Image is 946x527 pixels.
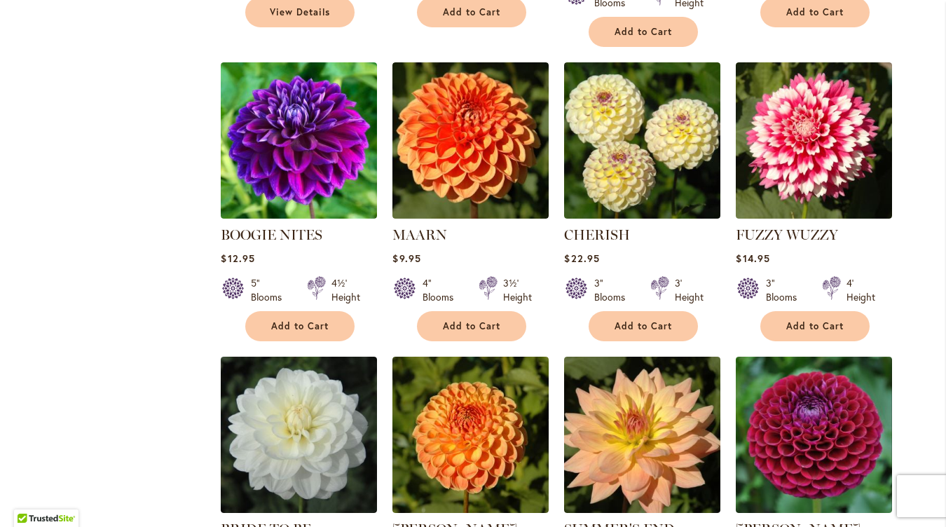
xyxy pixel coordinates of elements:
span: Add to Cart [443,320,500,332]
span: $22.95 [564,252,599,265]
img: FUZZY WUZZY [736,62,892,219]
span: Add to Cart [271,320,329,332]
button: Add to Cart [760,311,870,341]
a: BOOGIE NITES [221,208,377,221]
span: Add to Cart [615,320,672,332]
a: SUMMER'S END [564,502,720,516]
a: MAARN [392,208,549,221]
button: Add to Cart [589,311,698,341]
img: CHERISH [564,62,720,219]
img: SUMMER'S END [564,357,720,513]
img: CRICHTON HONEY [392,357,549,513]
button: Add to Cart [245,311,355,341]
img: MAARN [392,62,549,219]
img: BRIDE TO BE [221,357,377,513]
span: Add to Cart [786,320,844,332]
div: 4" Blooms [423,276,462,304]
a: CRICHTON HONEY [392,502,549,516]
button: Add to Cart [417,311,526,341]
div: 3½' Height [503,276,532,304]
a: MAARN [392,226,447,243]
div: 5" Blooms [251,276,290,304]
a: BRIDE TO BE [221,502,377,516]
div: 3" Blooms [766,276,805,304]
a: CHERISH [564,208,720,221]
a: Ivanetti [736,502,892,516]
span: Add to Cart [786,6,844,18]
a: FUZZY WUZZY [736,226,838,243]
a: FUZZY WUZZY [736,208,892,221]
img: BOOGIE NITES [221,62,377,219]
span: Add to Cart [443,6,500,18]
span: $14.95 [736,252,769,265]
a: BOOGIE NITES [221,226,322,243]
div: 3" Blooms [594,276,633,304]
div: 3' Height [675,276,704,304]
div: 4' Height [846,276,875,304]
div: 4½' Height [331,276,360,304]
a: CHERISH [564,226,630,243]
iframe: Launch Accessibility Center [11,477,50,516]
button: Add to Cart [589,17,698,47]
img: Ivanetti [736,357,892,513]
span: Add to Cart [615,26,672,38]
span: $12.95 [221,252,254,265]
span: $9.95 [392,252,420,265]
span: View Details [270,6,330,18]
